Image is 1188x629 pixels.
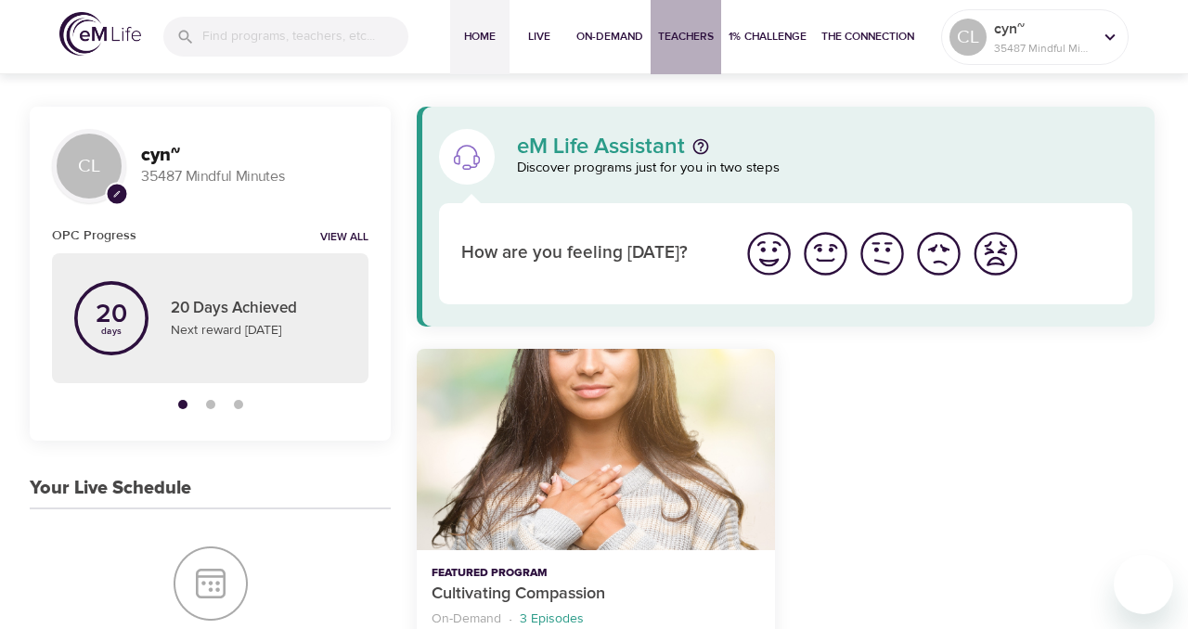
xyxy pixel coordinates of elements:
[854,225,910,282] button: I'm feeling ok
[913,228,964,279] img: bad
[432,582,759,607] p: Cultivating Compassion
[452,142,482,172] img: eM Life Assistant
[910,225,967,282] button: I'm feeling bad
[320,230,368,246] a: View all notifications
[417,349,774,550] button: Cultivating Compassion
[729,27,807,46] span: 1% Challenge
[141,166,368,187] p: 35487 Mindful Minutes
[576,27,643,46] span: On-Demand
[96,327,127,335] p: days
[741,225,797,282] button: I'm feeling great
[1114,555,1173,614] iframe: Button to launch messaging window
[96,302,127,327] p: 20
[517,135,685,158] p: eM Life Assistant
[821,27,914,46] span: The Connection
[432,610,501,629] p: On-Demand
[517,27,562,46] span: Live
[800,228,851,279] img: good
[202,17,408,57] input: Find programs, teachers, etc...
[797,225,854,282] button: I'm feeling good
[174,546,248,621] img: Your Live Schedule
[517,158,1132,179] p: Discover programs just for you in two steps
[857,228,908,279] img: ok
[458,27,502,46] span: Home
[949,19,987,56] div: CL
[658,27,714,46] span: Teachers
[52,225,136,246] h6: OPC Progress
[59,12,141,56] img: logo
[970,228,1021,279] img: worst
[461,240,718,267] p: How are you feeling [DATE]?
[967,225,1024,282] button: I'm feeling worst
[171,321,346,340] p: Next reward [DATE]
[141,145,368,166] h3: cyn~
[994,18,1092,40] p: cyn~
[994,40,1092,57] p: 35487 Mindful Minutes
[30,478,191,499] h3: Your Live Schedule
[171,297,346,321] p: 20 Days Achieved
[52,129,126,203] div: CL
[743,228,794,279] img: great
[432,565,759,582] p: Featured Program
[520,610,584,629] p: 3 Episodes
